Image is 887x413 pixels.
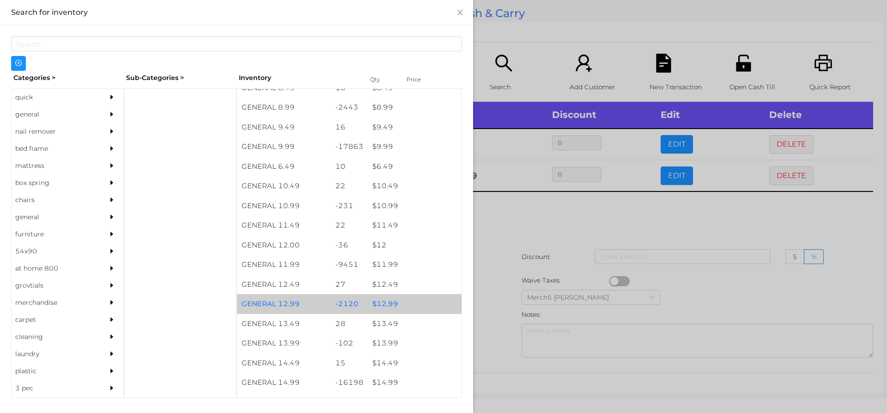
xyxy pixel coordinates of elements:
div: GENERAL 12.99 [237,294,331,314]
div: Sub-Categories > [124,71,237,85]
i: icon: caret-right [109,248,115,254]
div: Inventory [239,73,358,83]
div: GENERAL 14.49 [237,353,331,373]
div: $ 10.49 [368,176,462,196]
i: icon: caret-right [109,282,115,289]
i: icon: caret-right [109,368,115,374]
div: $ 8.99 [368,98,462,117]
div: merchandise [12,294,96,311]
div: mattress [12,157,96,174]
div: GENERAL 13.49 [237,314,331,334]
i: icon: caret-right [109,145,115,152]
div: GENERAL 9.99 [237,137,331,157]
div: -231 [331,196,368,216]
div: 22 [331,176,368,196]
div: GENERAL 11.49 [237,216,331,235]
div: -102 [331,333,368,353]
i: icon: caret-right [109,94,115,100]
div: chairs [12,191,96,209]
div: GENERAL 8.99 [237,98,331,117]
div: GENERAL 6.49 [237,157,331,177]
div: 22 [331,216,368,235]
div: carpet [12,311,96,328]
div: $ 15.49 [368,393,462,413]
div: Search for inventory [11,7,462,18]
input: Search... [11,37,462,51]
div: general [12,106,96,123]
div: GENERAL 9.49 [237,117,331,137]
div: $ 11.49 [368,216,462,235]
div: general [12,209,96,226]
div: $ 14.99 [368,373,462,393]
div: plastic [12,363,96,380]
div: 23 [331,393,368,413]
div: GENERAL 15.49 [237,393,331,413]
div: 10 [331,157,368,177]
i: icon: caret-right [109,333,115,340]
i: icon: caret-right [109,385,115,391]
div: GENERAL 10.49 [237,176,331,196]
div: -16198 [331,373,368,393]
div: furniture [12,226,96,243]
button: icon: plus-circle [11,56,26,71]
div: 3 pec [12,380,96,397]
div: $ 14.49 [368,353,462,373]
div: -2443 [331,98,368,117]
div: 15 [331,353,368,373]
div: GENERAL 11.99 [237,255,331,275]
div: 54x90 [12,243,96,260]
div: $ 12.49 [368,275,462,295]
div: GENERAL 14.99 [237,373,331,393]
div: $ 9.99 [368,137,462,157]
div: quick [12,89,96,106]
i: icon: caret-right [109,111,115,117]
div: 27 [331,275,368,295]
i: icon: caret-right [109,299,115,306]
div: GENERAL 13.99 [237,333,331,353]
div: 16 [331,117,368,137]
div: -36 [331,235,368,255]
i: icon: caret-right [109,179,115,186]
i: icon: caret-right [109,265,115,271]
i: icon: caret-right [109,316,115,323]
div: $ 13.99 [368,333,462,353]
div: -9451 [331,255,368,275]
div: -2120 [331,294,368,314]
div: $ 9.49 [368,117,462,137]
div: -17863 [331,137,368,157]
div: Qty [368,73,395,86]
i: icon: caret-right [109,197,115,203]
div: GENERAL 10.99 [237,196,331,216]
div: Price [404,73,441,86]
div: cleaning [12,328,96,345]
i: icon: close [456,9,464,16]
i: icon: caret-right [109,128,115,135]
i: icon: caret-right [109,214,115,220]
div: GENERAL 12.00 [237,235,331,255]
div: grovtials [12,277,96,294]
div: at home 800 [12,260,96,277]
div: GENERAL 12.49 [237,275,331,295]
i: icon: caret-right [109,351,115,357]
div: laundry [12,345,96,363]
div: box spring [12,174,96,191]
div: nail remover [12,123,96,140]
div: $ 12.99 [368,294,462,314]
div: $ 6.49 [368,157,462,177]
div: Categories > [11,71,124,85]
div: $ 11.99 [368,255,462,275]
div: 28 [331,314,368,334]
div: $ 10.99 [368,196,462,216]
i: icon: caret-right [109,231,115,237]
div: $ 12 [368,235,462,255]
div: bed frame [12,140,96,157]
div: $ 13.49 [368,314,462,334]
i: icon: caret-right [109,162,115,169]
